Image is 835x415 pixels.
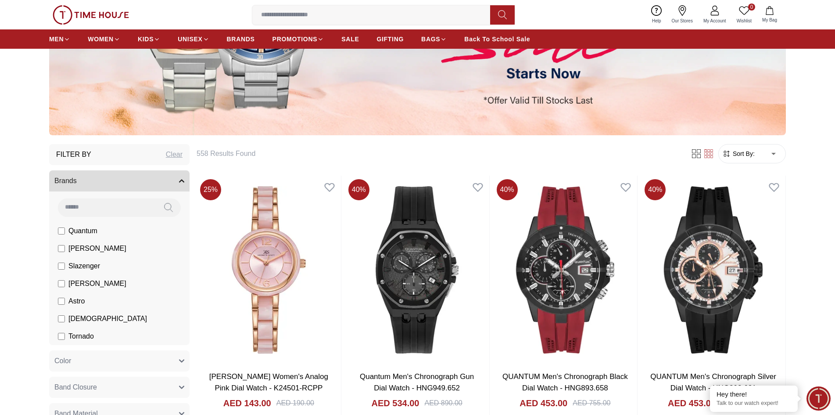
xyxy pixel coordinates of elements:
[345,176,489,364] img: Quantum Men's Chronograph Gun Dial Watch - HNG949.652
[68,331,94,342] span: Tornado
[56,149,91,160] h3: Filter By
[49,350,190,372] button: Color
[88,35,114,43] span: WOMEN
[464,35,530,43] span: Back To School Sale
[348,179,369,200] span: 40 %
[68,261,100,271] span: Slazenger
[668,18,696,24] span: Our Stores
[58,227,65,235] input: Quantum
[717,390,791,399] div: Hey there!
[58,298,65,305] input: Astro
[421,35,440,43] span: BAGS
[58,315,65,322] input: [DEMOGRAPHIC_DATA]
[53,5,129,25] img: ...
[649,18,665,24] span: Help
[68,296,85,307] span: Astro
[88,31,120,47] a: WOMEN
[376,31,404,47] a: GIFTING
[493,176,638,364] img: QUANTUM Men's Chronograph Black Dial Watch - HNG893.658
[272,31,324,47] a: PROMOTIONS
[58,333,65,340] input: Tornado
[645,179,666,200] span: 40 %
[227,31,255,47] a: BRANDS
[650,372,776,392] a: QUANTUM Men's Chronograph Silver Dial Watch - HNG893.631
[733,18,755,24] span: Wishlist
[200,179,221,200] span: 25 %
[178,31,209,47] a: UNISEX
[49,170,190,191] button: Brands
[138,35,154,43] span: KIDS
[223,397,271,409] h4: AED 143.00
[668,397,716,409] h4: AED 453.00
[731,4,757,26] a: 0Wishlist
[376,35,404,43] span: GIFTING
[464,31,530,47] a: Back To School Sale
[197,176,341,364] img: Kenneth Scott Women's Analog Pink Dial Watch - K24501-RCPP
[341,31,359,47] a: SALE
[49,31,70,47] a: MEN
[748,4,755,11] span: 0
[68,278,126,289] span: [PERSON_NAME]
[667,4,698,26] a: Our Stores
[138,31,160,47] a: KIDS
[178,35,202,43] span: UNISEX
[731,149,755,158] span: Sort By:
[759,17,781,23] span: My Bag
[722,149,755,158] button: Sort By:
[166,149,183,160] div: Clear
[68,226,97,236] span: Quantum
[757,4,782,25] button: My Bag
[49,377,190,398] button: Band Closure
[421,31,447,47] a: BAGS
[520,397,567,409] h4: AED 453.00
[54,176,77,186] span: Brands
[58,263,65,270] input: Slazenger
[54,382,97,393] span: Band Closure
[68,243,126,254] span: [PERSON_NAME]
[58,280,65,287] input: [PERSON_NAME]
[360,372,474,392] a: Quantum Men's Chronograph Gun Dial Watch - HNG949.652
[573,398,610,408] div: AED 755.00
[497,179,518,200] span: 40 %
[641,176,785,364] img: QUANTUM Men's Chronograph Silver Dial Watch - HNG893.631
[272,35,318,43] span: PROMOTIONS
[54,356,71,366] span: Color
[424,398,462,408] div: AED 890.00
[700,18,730,24] span: My Account
[197,148,680,159] h6: 558 Results Found
[58,245,65,252] input: [PERSON_NAME]
[276,398,314,408] div: AED 190.00
[341,35,359,43] span: SALE
[717,400,791,407] p: Talk to our watch expert!
[372,397,419,409] h4: AED 534.00
[502,372,628,392] a: QUANTUM Men's Chronograph Black Dial Watch - HNG893.658
[647,4,667,26] a: Help
[806,386,831,411] div: Chat Widget
[68,314,147,324] span: [DEMOGRAPHIC_DATA]
[49,35,64,43] span: MEN
[209,372,328,392] a: [PERSON_NAME] Women's Analog Pink Dial Watch - K24501-RCPP
[227,35,255,43] span: BRANDS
